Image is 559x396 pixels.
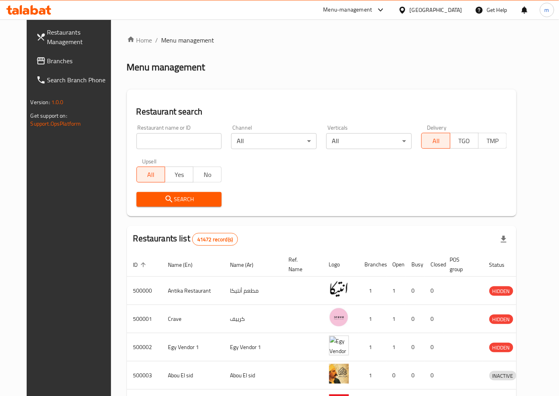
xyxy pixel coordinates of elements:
[386,252,405,277] th: Open
[231,133,317,149] div: All
[143,194,216,204] span: Search
[197,169,218,181] span: No
[224,305,282,333] td: كرييف
[358,277,386,305] td: 1
[386,361,405,390] td: 0
[358,252,386,277] th: Branches
[454,135,475,147] span: TGO
[425,135,447,147] span: All
[230,260,264,270] span: Name (Ar)
[127,35,152,45] a: Home
[425,361,444,390] td: 0
[156,35,158,45] li: /
[386,277,405,305] td: 1
[30,23,120,51] a: Restaurants Management
[31,111,67,121] span: Get support on:
[489,286,513,296] div: HIDDEN
[489,287,513,296] span: HIDDEN
[323,5,372,15] div: Menu-management
[425,252,444,277] th: Closed
[127,277,162,305] td: 500000
[193,167,222,182] button: No
[386,333,405,361] td: 1
[127,35,517,45] nav: breadcrumb
[405,333,425,361] td: 0
[405,361,425,390] td: 0
[489,315,513,324] span: HIDDEN
[545,6,549,14] span: m
[193,236,238,243] span: 41472 record(s)
[224,361,282,390] td: Abou El sid
[162,333,224,361] td: Egy Vendor 1
[450,255,473,274] span: POS group
[168,169,190,181] span: Yes
[136,192,222,207] button: Search
[425,277,444,305] td: 0
[30,51,120,70] a: Branches
[133,233,238,246] h2: Restaurants list
[31,118,81,129] a: Support.OpsPlatform
[450,133,479,149] button: TGO
[136,106,507,118] h2: Restaurant search
[405,305,425,333] td: 0
[489,343,513,352] span: HIDDEN
[386,305,405,333] td: 1
[162,35,214,45] span: Menu management
[329,307,349,327] img: Crave
[51,97,64,107] span: 1.0.0
[405,277,425,305] td: 0
[224,277,282,305] td: مطعم أنتيكا
[136,167,165,182] button: All
[47,56,114,66] span: Branches
[421,133,450,149] button: All
[358,361,386,390] td: 1
[405,252,425,277] th: Busy
[478,133,507,149] button: TMP
[482,135,504,147] span: TMP
[489,260,515,270] span: Status
[323,252,358,277] th: Logo
[47,27,114,47] span: Restaurants Management
[127,61,205,74] h2: Menu management
[162,361,224,390] td: Abou El sid
[127,333,162,361] td: 500002
[133,260,148,270] span: ID
[358,333,386,361] td: 1
[31,97,50,107] span: Version:
[427,125,447,130] label: Delivery
[329,336,349,355] img: Egy Vendor 1
[224,333,282,361] td: Egy Vendor 1
[489,371,516,380] span: INACTIVE
[425,333,444,361] td: 0
[136,133,222,149] input: Search for restaurant name or ID..
[410,6,462,14] div: [GEOGRAPHIC_DATA]
[326,133,412,149] div: All
[329,279,349,299] img: Antika Restaurant
[494,230,513,249] div: Export file
[127,361,162,390] td: 500003
[168,260,203,270] span: Name (En)
[329,364,349,384] img: Abou El sid
[162,305,224,333] td: Crave
[358,305,386,333] td: 1
[47,75,114,85] span: Search Branch Phone
[289,255,313,274] span: Ref. Name
[127,305,162,333] td: 500001
[425,305,444,333] td: 0
[165,167,193,182] button: Yes
[192,233,238,246] div: Total records count
[30,70,120,89] a: Search Branch Phone
[140,169,162,181] span: All
[142,159,157,164] label: Upsell
[162,277,224,305] td: Antika Restaurant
